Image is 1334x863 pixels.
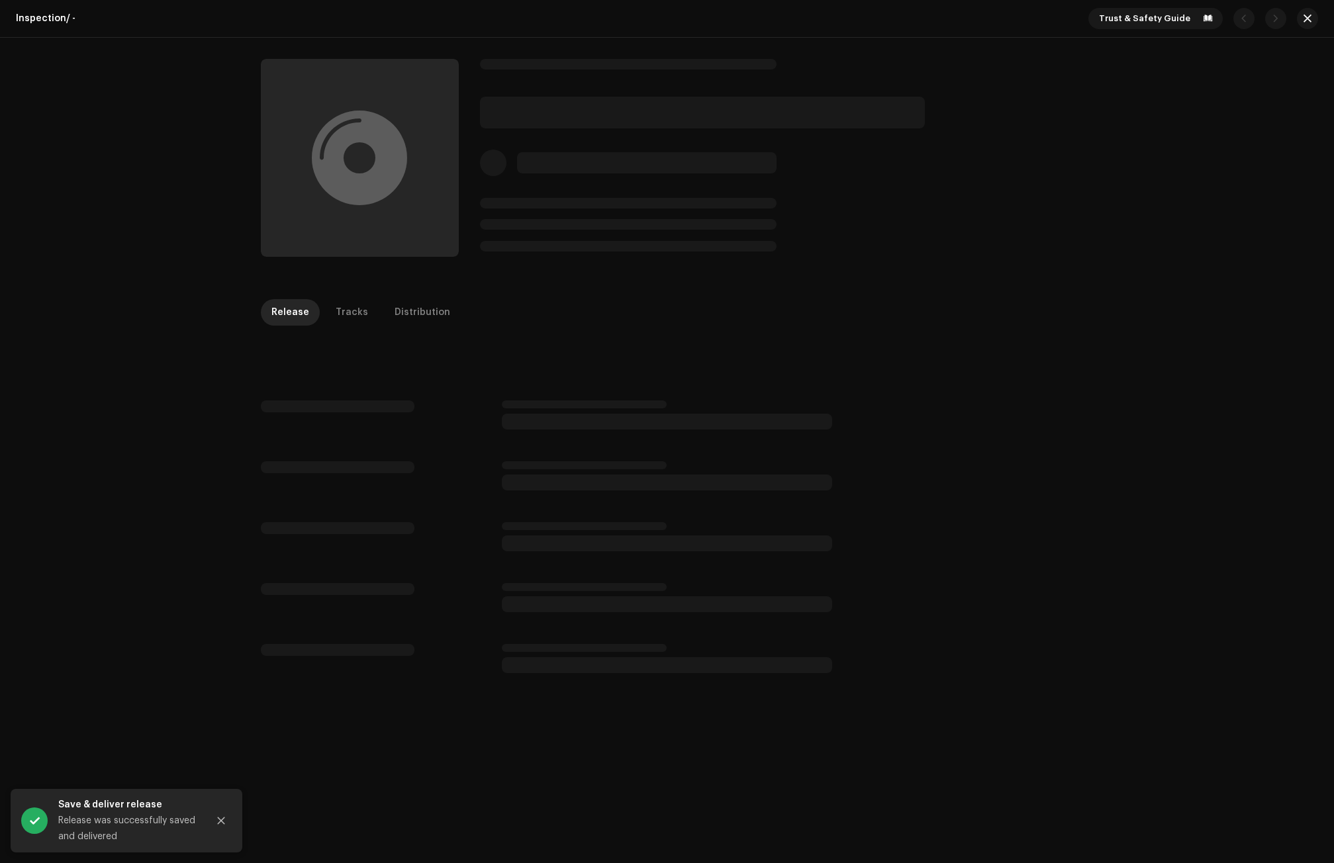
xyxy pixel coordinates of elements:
[336,299,368,326] div: Tracks
[58,797,197,813] div: Save & deliver release
[271,299,309,326] div: Release
[395,299,450,326] div: Distribution
[208,807,234,834] button: Close
[58,813,197,844] div: Release was successfully saved and delivered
